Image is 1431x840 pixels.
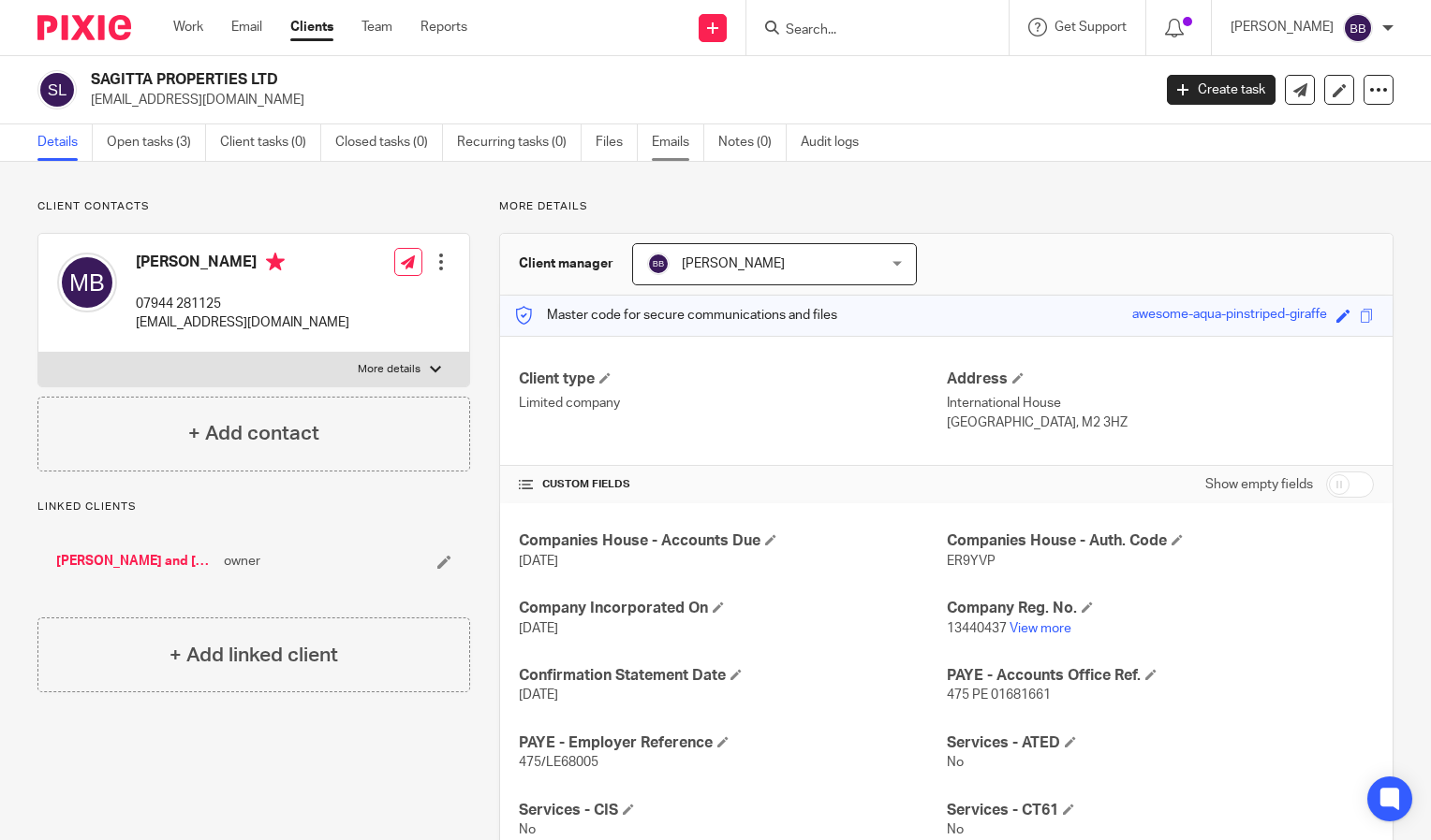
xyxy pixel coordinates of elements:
img: svg%3E [57,253,117,312]
h3: Client manager [519,254,613,273]
a: Emails [652,124,704,161]
h4: Confirmation Statement Date [519,666,946,686]
a: View more [1010,622,1071,635]
h4: Services - CIS [519,801,946,820]
a: Team [361,18,392,36]
span: owner [224,552,260,571]
a: Open tasks (3) [107,124,206,161]
img: svg%3E [37,70,77,109]
a: Files [596,124,638,161]
span: [DATE] [519,555,558,568]
a: Client tasks (0) [220,124,321,161]
h4: [PERSON_NAME] [136,253,349,276]
p: More details [358,362,420,377]
h4: CUSTOM FIELDS [519,477,946,492]
p: Client contacts [37,199,470,214]
p: [EMAIL_ADDRESS][DOMAIN_NAME] [136,313,349,332]
a: Work [173,18,203,36]
span: No [947,823,964,836]
img: svg%3E [647,253,670,275]
p: [GEOGRAPHIC_DATA], M2 3HZ [947,413,1374,432]
h4: Company Incorporated On [519,599,946,618]
h4: Services - CT61 [947,801,1374,820]
p: More details [499,199,1394,214]
p: Master code for secure communications and files [514,306,837,325]
a: Details [37,124,93,161]
span: 475/LE68005 [519,756,598,769]
img: svg%3E [1343,13,1373,43]
label: Show empty fields [1205,475,1313,494]
span: No [519,823,536,836]
span: No [947,756,964,769]
h4: Client type [519,369,946,389]
p: 07944 281125 [136,295,349,313]
input: Search [784,22,952,39]
p: [PERSON_NAME] [1231,18,1334,36]
div: awesome-aqua-pinstriped-giraffe [1132,305,1327,326]
h4: + Add linked client [170,641,338,670]
p: International House [947,394,1374,413]
h4: PAYE - Accounts Office Ref. [947,666,1374,686]
h4: Companies House - Auth. Code [947,531,1374,551]
p: [EMAIL_ADDRESS][DOMAIN_NAME] [91,91,1139,109]
h4: Services - ATED [947,733,1374,753]
span: 475 PE 01681661 [947,688,1051,702]
a: Clients [290,18,333,36]
a: Closed tasks (0) [335,124,443,161]
i: Primary [266,253,285,271]
a: Recurring tasks (0) [457,124,582,161]
p: Limited company [519,394,946,413]
h2: SAGITTA PROPERTIES LTD [91,70,929,90]
h4: Address [947,369,1374,389]
img: Pixie [37,15,131,40]
p: Linked clients [37,500,470,514]
span: [DATE] [519,622,558,635]
span: 13440437 [947,622,1007,635]
span: [DATE] [519,688,558,702]
h4: Companies House - Accounts Due [519,531,946,551]
a: Audit logs [801,124,873,161]
a: Notes (0) [718,124,787,161]
h4: PAYE - Employer Reference [519,733,946,753]
span: [PERSON_NAME] [682,257,785,270]
a: Reports [420,18,467,36]
span: ER9YVP [947,555,996,568]
a: Email [231,18,262,36]
h4: Company Reg. No. [947,599,1374,618]
span: Get Support [1055,21,1127,34]
a: Create task [1167,75,1276,105]
h4: + Add contact [188,419,319,448]
a: [PERSON_NAME] and [PERSON_NAME] [56,552,214,571]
